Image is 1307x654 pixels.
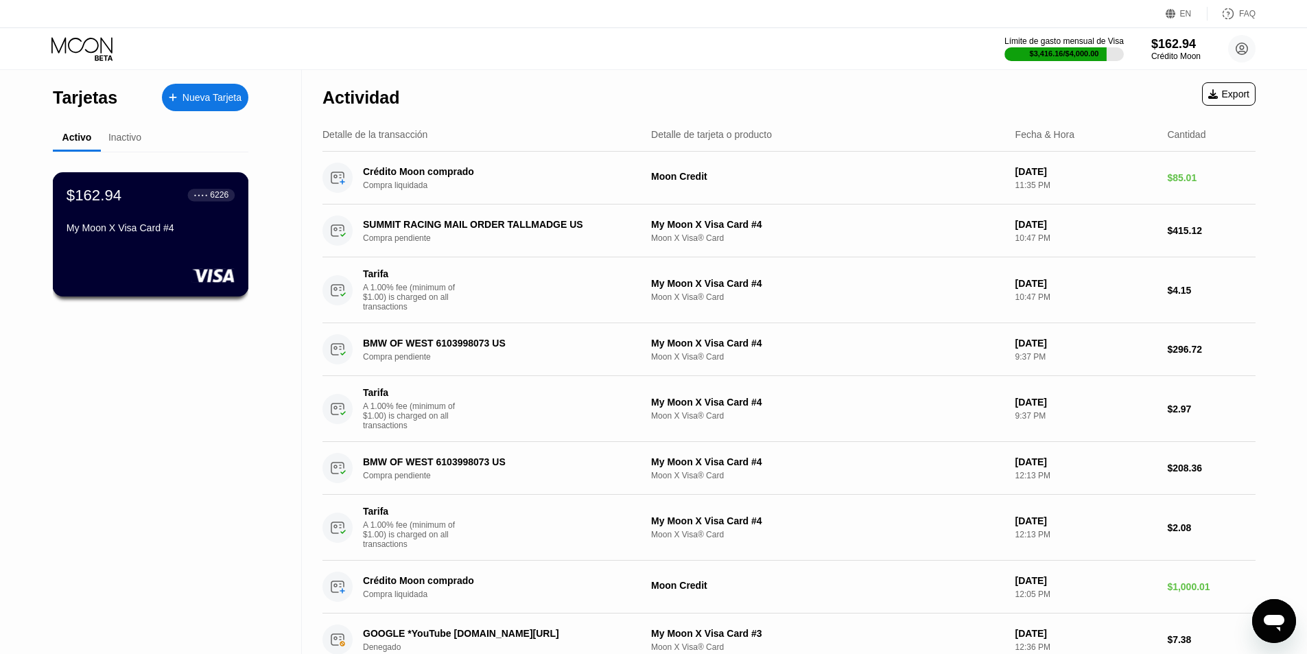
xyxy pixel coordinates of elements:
div: $415.12 [1167,225,1256,236]
div: BMW OF WEST 6103998073 US [363,338,629,349]
div: My Moon X Visa Card #4 [67,222,235,233]
div: TarifaA 1.00% fee (minimum of $1.00) is charged on all transactionsMy Moon X Visa Card #4Moon X V... [322,257,1256,323]
div: FAQ [1239,9,1256,19]
div: Límite de gasto mensual de Visa$3,416.16/$4,000.00 [1004,36,1124,61]
div: A 1.00% fee (minimum of $1.00) is charged on all transactions [363,401,466,430]
div: Moon Credit [651,171,1004,182]
div: TarifaA 1.00% fee (minimum of $1.00) is charged on all transactionsMy Moon X Visa Card #4Moon X V... [322,495,1256,561]
div: $162.94Crédito Moon [1151,37,1201,61]
div: Tarifa [363,506,459,517]
div: TarifaA 1.00% fee (minimum of $1.00) is charged on all transactionsMy Moon X Visa Card #4Moon X V... [322,376,1256,442]
div: Tarifa [363,387,459,398]
div: Activo [62,132,92,143]
div: [DATE] [1015,278,1157,289]
div: 12:13 PM [1015,530,1157,539]
div: Cantidad [1167,129,1205,140]
div: $208.36 [1167,463,1256,474]
div: EN [1180,9,1192,19]
div: My Moon X Visa Card #4 [651,219,1004,230]
div: Inactivo [108,132,141,143]
div: [DATE] [1015,575,1157,586]
div: $4.15 [1167,285,1256,296]
div: 12:36 PM [1015,642,1157,652]
div: Tarjetas [53,88,117,108]
div: Moon X Visa® Card [651,530,1004,539]
iframe: Botón para iniciar la ventana de mensajería [1252,599,1296,643]
div: Moon X Visa® Card [651,292,1004,302]
div: [DATE] [1015,338,1157,349]
div: 12:05 PM [1015,589,1157,599]
div: 12:13 PM [1015,471,1157,480]
div: My Moon X Visa Card #4 [651,338,1004,349]
div: Fecha & Hora [1015,129,1074,140]
div: GOOGLE *YouTube [DOMAIN_NAME][URL] [363,628,629,639]
div: 10:47 PM [1015,233,1157,243]
div: [DATE] [1015,515,1157,526]
div: $162.94 [67,186,121,204]
div: EN [1166,7,1208,21]
div: My Moon X Visa Card #4 [651,397,1004,408]
div: ● ● ● ● [194,193,208,197]
div: Nueva Tarjeta [182,92,242,104]
div: Crédito Moon comprado [363,166,629,177]
div: SUMMIT RACING MAIL ORDER TALLMADGE USCompra pendienteMy Moon X Visa Card #4Moon X Visa® Card[DATE... [322,205,1256,257]
div: My Moon X Visa Card #3 [651,628,1004,639]
div: Crédito Moon comprado [363,575,629,586]
div: BMW OF WEST 6103998073 USCompra pendienteMy Moon X Visa Card #4Moon X Visa® Card[DATE]9:37 PM$296.72 [322,323,1256,376]
div: Crédito Moon compradoCompra liquidadaMoon Credit[DATE]11:35 PM$85.01 [322,152,1256,205]
div: $1,000.01 [1167,581,1256,592]
div: [DATE] [1015,628,1157,639]
div: Crédito Moon compradoCompra liquidadaMoon Credit[DATE]12:05 PM$1,000.01 [322,561,1256,614]
div: Compra liquidada [363,589,649,599]
div: $162.94 [1151,37,1201,51]
div: Export [1202,82,1256,106]
div: Denegado [363,642,649,652]
div: $85.01 [1167,172,1256,183]
div: BMW OF WEST 6103998073 US [363,456,629,467]
div: Moon X Visa® Card [651,471,1004,480]
div: 10:47 PM [1015,292,1157,302]
div: Moon Credit [651,580,1004,591]
div: Moon X Visa® Card [651,233,1004,243]
div: A 1.00% fee (minimum of $1.00) is charged on all transactions [363,283,466,312]
div: Compra pendiente [363,471,649,480]
div: Actividad [322,88,400,108]
div: Detalle de tarjeta o producto [651,129,772,140]
div: [DATE] [1015,219,1157,230]
div: Nueva Tarjeta [162,84,248,111]
div: $2.97 [1167,404,1256,414]
div: SUMMIT RACING MAIL ORDER TALLMADGE US [363,219,629,230]
div: Crédito Moon [1151,51,1201,61]
div: My Moon X Visa Card #4 [651,515,1004,526]
div: A 1.00% fee (minimum of $1.00) is charged on all transactions [363,520,466,549]
div: Tarifa [363,268,459,279]
div: FAQ [1208,7,1256,21]
div: 6226 [210,190,228,200]
div: Compra pendiente [363,352,649,362]
div: $7.38 [1167,634,1256,645]
div: My Moon X Visa Card #4 [651,456,1004,467]
div: [DATE] [1015,397,1157,408]
div: Compra pendiente [363,233,649,243]
div: $3,416.16 / $4,000.00 [1030,49,1099,58]
div: $2.08 [1167,522,1256,533]
div: [DATE] [1015,166,1157,177]
div: My Moon X Visa Card #4 [651,278,1004,289]
div: Moon X Visa® Card [651,411,1004,421]
div: [DATE] [1015,456,1157,467]
div: 9:37 PM [1015,352,1157,362]
div: 9:37 PM [1015,411,1157,421]
div: Compra liquidada [363,180,649,190]
div: Moon X Visa® Card [651,642,1004,652]
div: Export [1208,89,1249,100]
div: Moon X Visa® Card [651,352,1004,362]
div: 11:35 PM [1015,180,1157,190]
div: Límite de gasto mensual de Visa [1004,36,1124,46]
div: BMW OF WEST 6103998073 USCompra pendienteMy Moon X Visa Card #4Moon X Visa® Card[DATE]12:13 PM$20... [322,442,1256,495]
div: Detalle de la transacción [322,129,427,140]
div: $296.72 [1167,344,1256,355]
div: $162.94● ● ● ●6226My Moon X Visa Card #4 [54,173,248,296]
